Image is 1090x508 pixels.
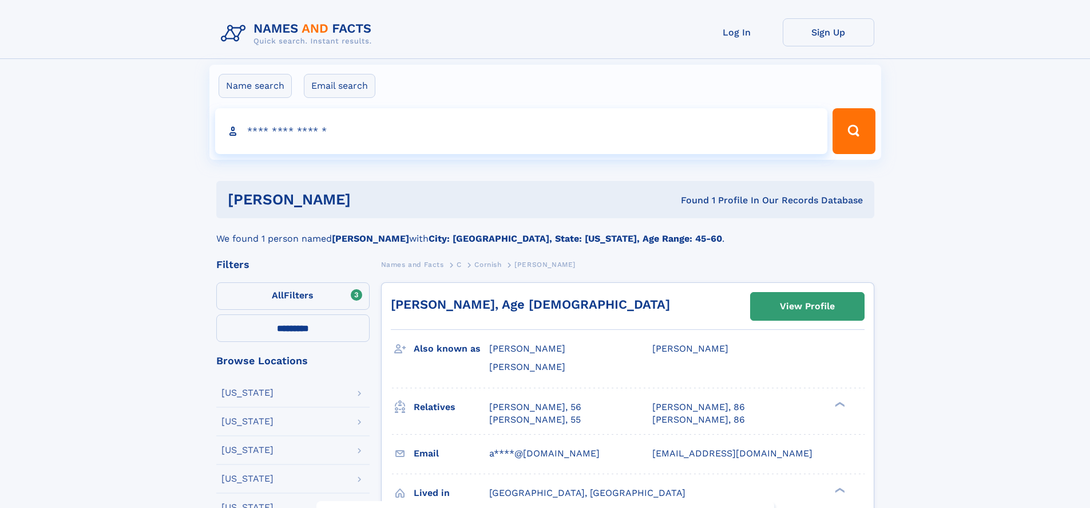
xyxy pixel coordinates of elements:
[516,194,863,207] div: Found 1 Profile In Our Records Database
[514,261,576,269] span: [PERSON_NAME]
[457,261,462,269] span: C
[216,356,370,366] div: Browse Locations
[652,343,728,354] span: [PERSON_NAME]
[216,18,381,49] img: Logo Names and Facts
[751,293,864,320] a: View Profile
[457,257,462,271] a: C
[414,444,489,463] h3: Email
[221,474,274,483] div: [US_STATE]
[832,486,846,494] div: ❯
[304,74,375,98] label: Email search
[391,297,670,312] a: [PERSON_NAME], Age [DEMOGRAPHIC_DATA]
[691,18,783,46] a: Log In
[221,388,274,397] div: [US_STATE]
[474,257,501,271] a: Cornish
[216,282,370,310] label: Filters
[414,397,489,417] h3: Relatives
[652,414,745,426] a: [PERSON_NAME], 86
[414,339,489,359] h3: Also known as
[489,361,565,372] span: [PERSON_NAME]
[474,261,501,269] span: Cornish
[489,401,581,414] a: [PERSON_NAME], 56
[414,483,489,503] h3: Lived in
[272,290,284,301] span: All
[652,401,745,414] a: [PERSON_NAME], 86
[832,400,846,408] div: ❯
[219,74,292,98] label: Name search
[429,233,722,244] b: City: [GEOGRAPHIC_DATA], State: [US_STATE], Age Range: 45-60
[489,487,685,498] span: [GEOGRAPHIC_DATA], [GEOGRAPHIC_DATA]
[228,192,516,207] h1: [PERSON_NAME]
[652,448,812,459] span: [EMAIL_ADDRESS][DOMAIN_NAME]
[216,259,370,270] div: Filters
[216,218,874,246] div: We found 1 person named with .
[780,293,835,320] div: View Profile
[221,417,274,426] div: [US_STATE]
[332,233,409,244] b: [PERSON_NAME]
[221,446,274,455] div: [US_STATE]
[489,414,581,426] a: [PERSON_NAME], 55
[381,257,444,271] a: Names and Facts
[489,343,565,354] span: [PERSON_NAME]
[833,108,875,154] button: Search Button
[783,18,874,46] a: Sign Up
[215,108,828,154] input: search input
